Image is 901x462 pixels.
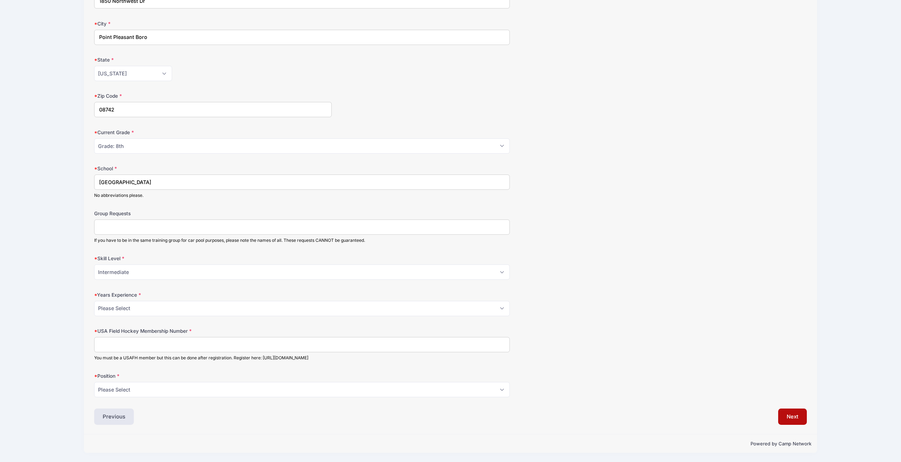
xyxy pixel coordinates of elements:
div: If you have to be in the same training group for car pool purposes, please note the names of all.... [94,237,510,244]
button: Next [778,409,807,425]
div: No abbreviations please. [94,192,510,199]
label: Skill Level [94,255,332,262]
label: Zip Code [94,92,332,99]
div: You must be a USAFH member but this can be done after registration. Register here: [URL][DOMAIN_N... [94,355,510,361]
label: Group Requests [94,210,332,217]
label: Current Grade [94,129,332,136]
label: City [94,20,332,27]
label: School [94,165,332,172]
label: Years Experience [94,291,332,298]
button: Previous [94,409,134,425]
label: USA Field Hockey Membership Number [94,327,332,335]
p: Powered by Camp Network [90,440,811,447]
label: Position [94,372,332,380]
input: xxxxx [94,102,332,117]
label: State [94,56,332,63]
